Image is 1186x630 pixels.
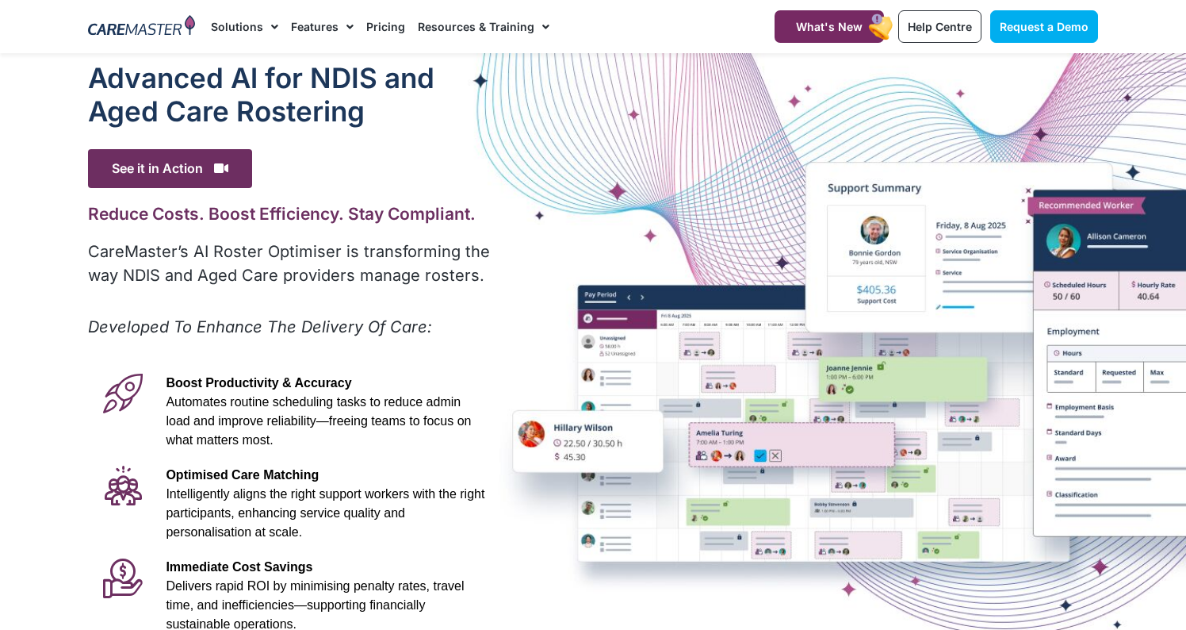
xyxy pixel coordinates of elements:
[166,395,471,447] span: Automates routine scheduling tasks to reduce admin load and improve reliability—freeing teams to ...
[88,317,432,336] em: Developed To Enhance The Delivery Of Care:
[990,10,1098,43] a: Request a Demo
[88,149,252,188] span: See it in Action
[88,204,493,224] h2: Reduce Costs. Boost Efficiency. Stay Compliant.
[88,15,195,39] img: CareMaster Logo
[166,468,319,482] span: Optimised Care Matching
[1000,20,1088,33] span: Request a Demo
[88,61,493,128] h1: Advanced Al for NDIS and Aged Care Rostering
[908,20,972,33] span: Help Centre
[898,10,981,43] a: Help Centre
[796,20,863,33] span: What's New
[88,240,493,287] p: CareMaster’s AI Roster Optimiser is transforming the way NDIS and Aged Care providers manage rost...
[166,560,312,574] span: Immediate Cost Savings
[166,487,484,539] span: Intelligently aligns the right support workers with the right participants, enhancing service qua...
[166,376,351,390] span: Boost Productivity & Accuracy
[775,10,884,43] a: What's New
